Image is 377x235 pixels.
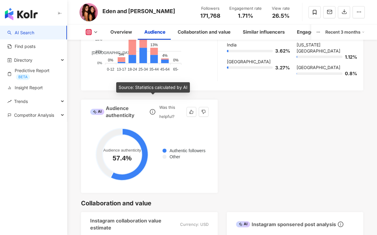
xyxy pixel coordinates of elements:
div: [US_STATE][GEOGRAPHIC_DATA] [297,42,354,54]
span: 1.71% [238,13,253,19]
span: dislike [201,110,206,114]
img: logo [5,8,38,20]
span: like [189,110,194,114]
tspan: 0% [97,61,102,65]
div: Was this helpful? [159,103,184,121]
span: [DEMOGRAPHIC_DATA] [87,51,133,55]
tspan: 10% [95,50,102,53]
a: Predictive ReportBETA [7,68,62,80]
div: India [227,42,284,48]
span: Authentic followers [165,148,205,153]
div: AI [90,109,104,115]
span: 3.27% [275,65,284,70]
span: Directory [14,53,32,67]
div: Overview [110,28,132,36]
span: Competitor Analysis [14,108,54,122]
div: AI [236,221,250,227]
div: Similar influencers [243,28,285,36]
div: View rate [269,6,292,12]
div: Collaboration and value [81,199,151,207]
div: Engagement [297,28,325,36]
div: Source: Statistics calculated by AI [116,82,190,93]
span: rise [7,99,12,104]
div: Eden and [PERSON_NAME] [102,7,175,15]
div: Engagement rate [229,6,262,12]
a: searchAI Search [7,30,34,36]
span: 0.8% [345,71,354,76]
tspan: 20% [95,38,102,41]
div: [GEOGRAPHIC_DATA] [297,64,354,71]
tspan: 45-64 [160,67,170,72]
div: Instagram sponsered post analysis [236,221,336,228]
div: Audience authenticity [90,105,148,119]
span: 26.5% [272,13,290,19]
tspan: 0-12 [107,67,114,72]
div: Instagram collaboration value estimate [90,217,177,231]
span: Trends [14,94,28,108]
span: info-circle [149,108,156,116]
tspan: 18-24 [128,67,137,72]
div: Collaboration and value [178,28,231,36]
a: Find posts [7,43,35,50]
span: 171,768 [200,13,220,19]
span: Other [165,154,180,159]
div: Followers [199,6,222,12]
div: Currency: USD [180,222,209,227]
tspan: 65- [173,67,178,72]
div: Audience [144,28,165,36]
img: KOL Avatar [79,3,98,21]
tspan: 25-34 [139,67,148,72]
div: [GEOGRAPHIC_DATA] [227,59,284,65]
span: info-circle [337,221,344,228]
span: 3.62% [275,49,284,53]
tspan: 13-17 [117,67,126,72]
span: 1.12% [345,55,354,59]
div: Recent 3 months [325,27,365,37]
tspan: 35-44 [150,67,159,72]
a: Insight Report [7,85,43,91]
